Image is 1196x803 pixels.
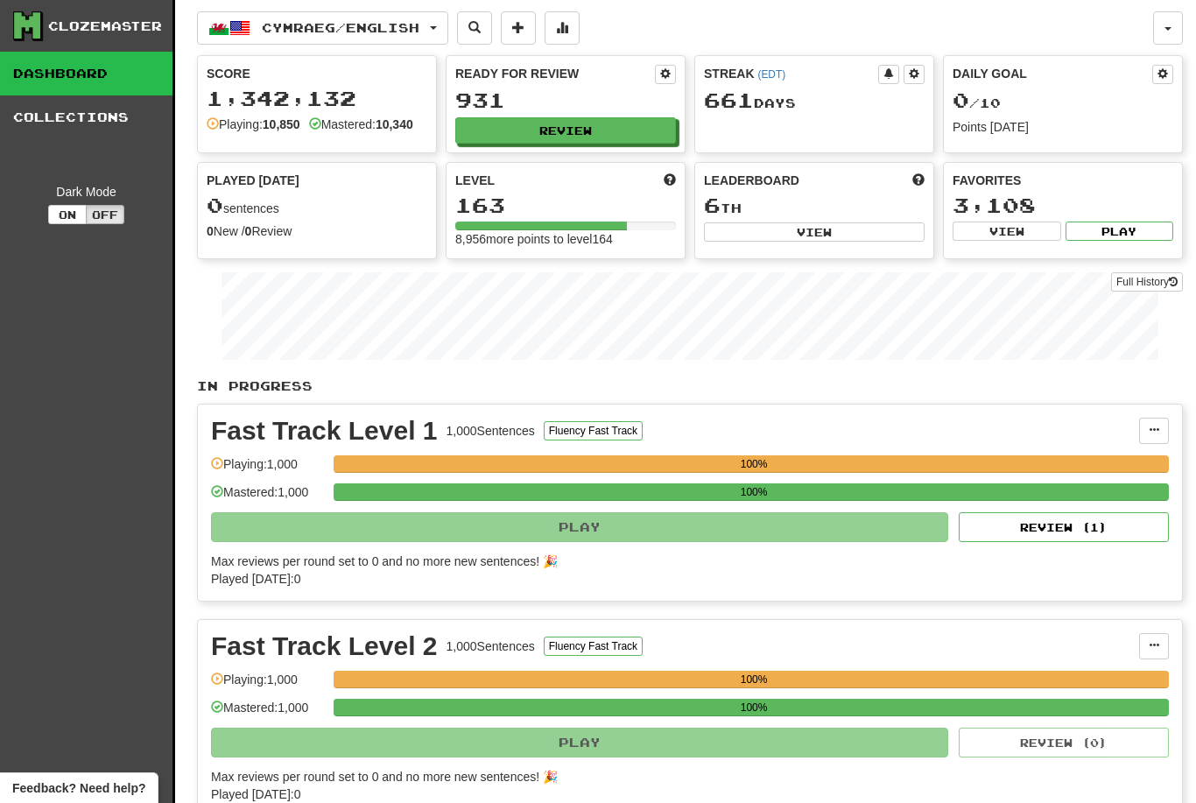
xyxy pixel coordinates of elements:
button: View [953,222,1061,241]
span: Level [455,172,495,189]
div: Day s [704,89,925,112]
div: Daily Goal [953,65,1152,84]
button: Play [211,728,948,757]
button: Fluency Fast Track [544,421,643,440]
div: Dark Mode [13,183,159,201]
p: In Progress [197,377,1183,395]
div: Max reviews per round set to 0 and no more new sentences! 🎉 [211,768,1158,785]
div: 163 [455,194,676,216]
strong: 0 [245,224,252,238]
div: 100% [339,699,1169,716]
span: Score more points to level up [664,172,676,189]
div: 1,000 Sentences [447,637,535,655]
button: Fluency Fast Track [544,637,643,656]
div: Playing: [207,116,300,133]
div: Streak [704,65,878,82]
button: Review (0) [959,728,1169,757]
button: Off [86,205,124,224]
span: 6 [704,193,721,217]
span: Played [DATE]: 0 [211,787,300,801]
span: Cymraeg / English [262,20,419,35]
button: On [48,205,87,224]
div: Mastered: 1,000 [211,483,325,512]
a: Full History [1111,272,1183,292]
div: 100% [339,455,1169,473]
button: Play [211,512,948,542]
div: Playing: 1,000 [211,455,325,484]
div: th [704,194,925,217]
button: Review [455,117,676,144]
div: Fast Track Level 1 [211,418,438,444]
div: sentences [207,194,427,217]
button: Review (1) [959,512,1169,542]
div: Clozemaster [48,18,162,35]
button: Play [1066,222,1174,241]
div: Mastered: [309,116,413,133]
span: Played [DATE] [207,172,299,189]
div: New / Review [207,222,427,240]
div: Score [207,65,427,82]
span: Open feedback widget [12,779,145,797]
div: 100% [339,483,1169,501]
div: Points [DATE] [953,118,1173,136]
button: Cymraeg/English [197,11,448,45]
span: Leaderboard [704,172,799,189]
span: / 10 [953,95,1001,110]
button: Search sentences [457,11,492,45]
span: 661 [704,88,754,112]
strong: 10,850 [263,117,300,131]
div: Max reviews per round set to 0 and no more new sentences! 🎉 [211,553,1158,570]
span: Played [DATE]: 0 [211,572,300,586]
div: 1,342,132 [207,88,427,109]
div: 8,956 more points to level 164 [455,230,676,248]
button: More stats [545,11,580,45]
span: This week in points, UTC [912,172,925,189]
div: 931 [455,89,676,111]
span: 0 [207,193,223,217]
button: View [704,222,925,242]
span: 0 [953,88,969,112]
button: Add sentence to collection [501,11,536,45]
div: Ready for Review [455,65,655,82]
strong: 10,340 [376,117,413,131]
div: 100% [339,671,1169,688]
div: 3,108 [953,194,1173,216]
div: Fast Track Level 2 [211,633,438,659]
div: Favorites [953,172,1173,189]
div: Mastered: 1,000 [211,699,325,728]
div: Playing: 1,000 [211,671,325,700]
strong: 0 [207,224,214,238]
div: 1,000 Sentences [447,422,535,440]
a: (EDT) [757,68,785,81]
